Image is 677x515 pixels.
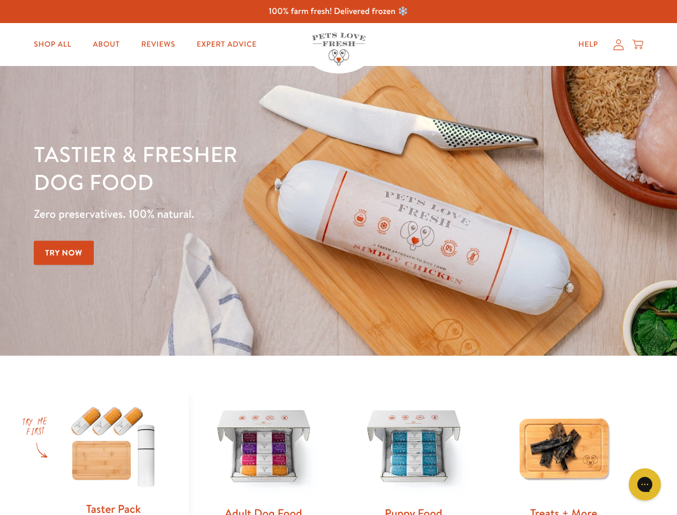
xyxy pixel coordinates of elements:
[34,241,94,265] a: Try Now
[623,465,666,504] iframe: Gorgias live chat messenger
[132,34,183,55] a: Reviews
[570,34,607,55] a: Help
[25,34,80,55] a: Shop All
[34,204,440,224] p: Zero preservatives. 100% natural.
[188,34,265,55] a: Expert Advice
[312,33,366,65] img: Pets Love Fresh
[84,34,128,55] a: About
[34,140,440,196] h1: Tastier & fresher dog food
